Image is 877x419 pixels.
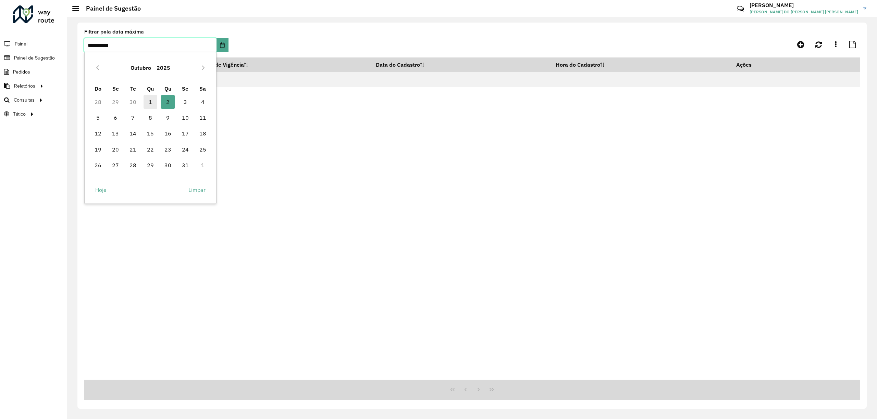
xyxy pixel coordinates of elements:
span: 31 [178,158,192,172]
td: 14 [124,126,142,141]
span: 14 [126,127,140,140]
h3: [PERSON_NAME] [750,2,858,9]
td: 18 [194,126,211,141]
span: 22 [144,143,157,156]
span: 9 [161,111,175,125]
td: 10 [176,110,194,126]
td: 26 [89,157,107,173]
span: Do [95,85,101,92]
button: Choose Date [217,38,228,52]
td: 28 [89,94,107,109]
button: Choose Month [128,60,154,76]
span: 10 [178,111,192,125]
td: 29 [142,157,159,173]
span: 8 [144,111,157,125]
span: 30 [161,158,175,172]
span: 23 [161,143,175,156]
span: Tático [13,110,26,118]
td: Nenhum registro encontrado [84,72,860,87]
td: 6 [107,110,124,126]
span: 18 [196,127,210,140]
span: Limpar [188,186,206,194]
td: 17 [176,126,194,141]
td: 4 [194,94,211,109]
span: 16 [161,127,175,140]
span: 19 [91,143,105,156]
span: Qu [164,85,171,92]
td: 29 [107,94,124,109]
span: 25 [196,143,210,156]
td: 30 [124,94,142,109]
td: 5 [89,110,107,126]
td: 13 [107,126,124,141]
span: 21 [126,143,140,156]
span: Se [182,85,188,92]
span: Hoje [95,186,107,194]
th: Ações [732,57,773,72]
span: 4 [196,95,210,109]
td: 11 [194,110,211,126]
th: Data do Cadastro [371,57,551,72]
button: Next Month [198,62,209,73]
td: 1 [194,157,211,173]
h2: Painel de Sugestão [79,5,141,12]
td: 12 [89,126,107,141]
span: 29 [144,158,157,172]
span: 6 [109,111,122,125]
td: 27 [107,157,124,173]
span: 20 [109,143,122,156]
span: 5 [91,111,105,125]
span: [PERSON_NAME] DO [PERSON_NAME] [PERSON_NAME] [750,9,858,15]
span: 17 [178,127,192,140]
span: 26 [91,158,105,172]
td: 31 [176,157,194,173]
button: Limpar [183,183,211,197]
span: 24 [178,143,192,156]
span: 3 [178,95,192,109]
td: 2 [159,94,176,109]
td: 3 [176,94,194,109]
td: 22 [142,142,159,157]
td: 25 [194,142,211,157]
span: 2 [161,95,175,109]
td: 16 [159,126,176,141]
td: 19 [89,142,107,157]
div: Choose Date [84,52,217,204]
span: Qu [147,85,154,92]
a: Contato Rápido [733,1,748,16]
td: 20 [107,142,124,157]
span: 7 [126,111,140,125]
span: 11 [196,111,210,125]
span: Painel de Sugestão [14,54,55,62]
td: 15 [142,126,159,141]
span: Relatórios [14,82,35,90]
td: 9 [159,110,176,126]
span: Pedidos [13,68,30,76]
td: 28 [124,157,142,173]
span: Se [112,85,119,92]
td: 30 [159,157,176,173]
button: Hoje [89,183,112,197]
th: Data de Vigência [197,57,371,72]
span: Sa [199,85,206,92]
span: 1 [144,95,157,109]
span: 28 [126,158,140,172]
span: 27 [109,158,122,172]
span: 15 [144,127,157,140]
span: Consultas [14,96,35,104]
td: 1 [142,94,159,109]
td: 8 [142,110,159,126]
span: Te [130,85,136,92]
button: Previous Month [92,62,103,73]
td: 23 [159,142,176,157]
label: Filtrar pela data máxima [84,28,144,36]
td: 7 [124,110,142,126]
span: 12 [91,127,105,140]
td: 24 [176,142,194,157]
button: Choose Year [154,60,173,76]
th: Hora do Cadastro [551,57,732,72]
span: Painel [15,40,27,48]
td: 21 [124,142,142,157]
span: 13 [109,127,122,140]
